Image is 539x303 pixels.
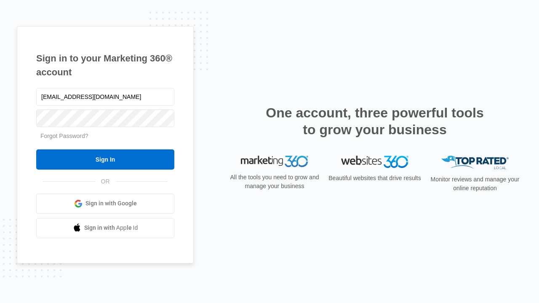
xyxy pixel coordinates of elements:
[36,88,174,106] input: Email
[84,223,138,232] span: Sign in with Apple Id
[428,175,522,193] p: Monitor reviews and manage your online reputation
[36,218,174,238] a: Sign in with Apple Id
[85,199,137,208] span: Sign in with Google
[328,174,422,183] p: Beautiful websites that drive results
[341,156,408,168] img: Websites 360
[36,194,174,214] a: Sign in with Google
[36,51,174,79] h1: Sign in to your Marketing 360® account
[36,149,174,170] input: Sign In
[441,156,509,170] img: Top Rated Local
[263,104,486,138] h2: One account, three powerful tools to grow your business
[40,133,88,139] a: Forgot Password?
[241,156,308,167] img: Marketing 360
[95,177,116,186] span: OR
[227,173,322,191] p: All the tools you need to grow and manage your business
